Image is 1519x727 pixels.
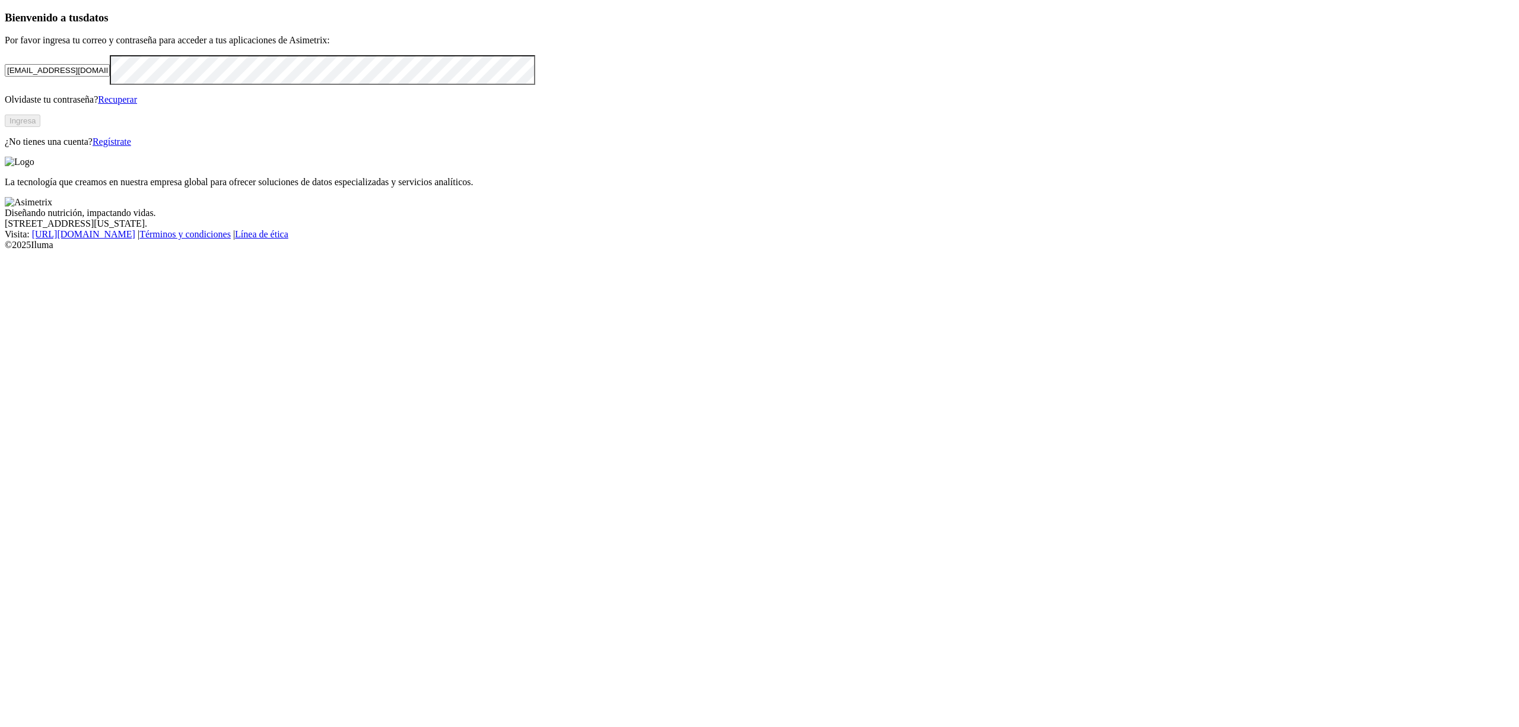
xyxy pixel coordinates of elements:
[83,11,109,24] span: datos
[5,11,1514,24] h3: Bienvenido a tus
[5,240,1514,250] div: © 2025 Iluma
[5,94,1514,105] p: Olvidaste tu contraseña?
[5,136,1514,147] p: ¿No tienes una cuenta?
[5,64,110,77] input: Tu correo
[5,218,1514,229] div: [STREET_ADDRESS][US_STATE].
[5,197,52,208] img: Asimetrix
[32,229,135,239] a: [URL][DOMAIN_NAME]
[235,229,288,239] a: Línea de ética
[5,177,1514,188] p: La tecnología que creamos en nuestra empresa global para ofrecer soluciones de datos especializad...
[5,35,1514,46] p: Por favor ingresa tu correo y contraseña para acceder a tus aplicaciones de Asimetrix:
[139,229,231,239] a: Términos y condiciones
[5,157,34,167] img: Logo
[98,94,137,104] a: Recuperar
[5,229,1514,240] div: Visita : | |
[93,136,131,147] a: Regístrate
[5,115,40,127] button: Ingresa
[5,208,1514,218] div: Diseñando nutrición, impactando vidas.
